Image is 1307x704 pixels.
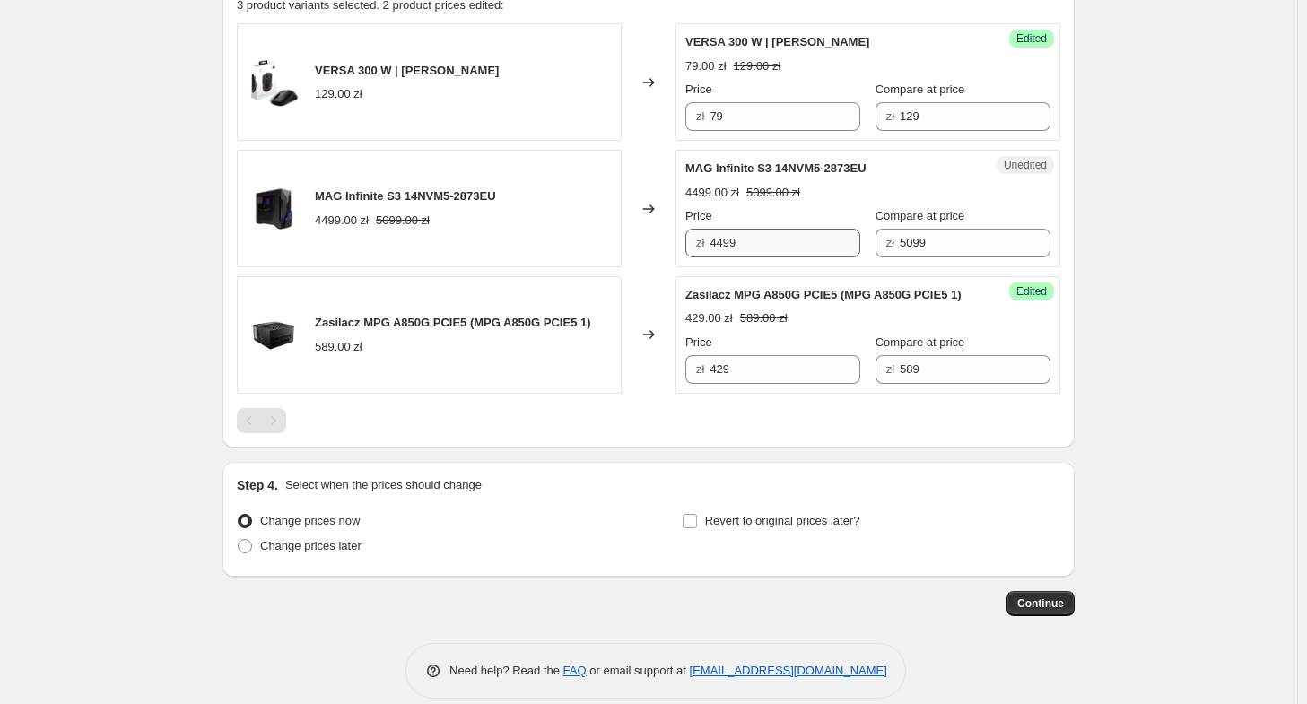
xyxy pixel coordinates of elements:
[696,109,704,123] span: zł
[1017,596,1064,611] span: Continue
[685,335,712,349] span: Price
[876,83,965,96] span: Compare at price
[247,56,301,109] img: VERSA300WIRELESS05_80x.png
[449,664,563,677] span: Need help? Read the
[315,64,499,77] span: VERSA 300 W | [PERSON_NAME]
[1016,31,1047,46] span: Edited
[315,85,362,103] div: 129.00 zł
[876,335,965,349] span: Compare at price
[746,184,800,202] strike: 5099.00 zł
[685,83,712,96] span: Price
[685,184,739,202] div: 4499.00 zł
[685,209,712,222] span: Price
[685,309,733,327] div: 429.00 zł
[315,316,591,329] span: Zasilacz MPG A850G PCIE5 (MPG A850G PCIE5 1)
[685,161,867,175] span: MAG Infinite S3 14NVM5-2873EU
[1006,591,1075,616] button: Continue
[876,209,965,222] span: Compare at price
[237,476,278,494] h2: Step 4.
[247,182,301,236] img: 1024_42acd7de-99d3-4cea-9aa2-939869a10571_80x.png
[696,362,704,376] span: zł
[886,236,894,249] span: zł
[685,57,727,75] div: 79.00 zł
[285,476,482,494] p: Select when the prices should change
[247,308,301,361] img: MPG-A850G-PCIE5_80x.png
[696,236,704,249] span: zł
[376,212,430,230] strike: 5099.00 zł
[315,189,496,203] span: MAG Infinite S3 14NVM5-2873EU
[315,212,369,230] div: 4499.00 zł
[1004,158,1047,172] span: Unedited
[886,109,894,123] span: zł
[886,362,894,376] span: zł
[685,288,962,301] span: Zasilacz MPG A850G PCIE5 (MPG A850G PCIE5 1)
[740,309,788,327] strike: 589.00 zł
[587,664,690,677] span: or email support at
[1016,284,1047,299] span: Edited
[563,664,587,677] a: FAQ
[260,514,360,527] span: Change prices now
[237,408,286,433] nav: Pagination
[690,664,887,677] a: [EMAIL_ADDRESS][DOMAIN_NAME]
[685,35,869,48] span: VERSA 300 W | [PERSON_NAME]
[315,338,362,356] div: 589.00 zł
[260,539,362,552] span: Change prices later
[705,514,860,527] span: Revert to original prices later?
[734,57,781,75] strike: 129.00 zł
